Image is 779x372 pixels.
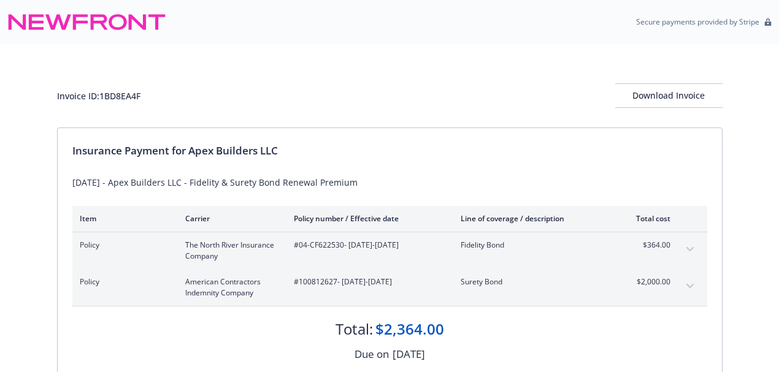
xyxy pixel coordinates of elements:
[461,276,605,287] span: Surety Bond
[80,213,166,224] div: Item
[72,143,707,159] div: Insurance Payment for Apex Builders LLC
[185,240,274,262] span: The North River Insurance Company
[615,83,723,108] button: Download Invoice
[624,213,670,224] div: Total cost
[57,89,140,102] div: Invoice ID: 1BD8EA4F
[294,240,441,251] span: #04-CF622530 - [DATE]-[DATE]
[680,276,700,296] button: expand content
[336,319,373,340] div: Total:
[624,276,670,287] span: $2,000.00
[80,276,166,287] span: Policy
[80,240,166,251] span: Policy
[461,213,605,224] div: Line of coverage / description
[680,240,700,259] button: expand content
[72,232,707,269] div: PolicyThe North River Insurance Company#04-CF622530- [DATE]-[DATE]Fidelity Bond$364.00expand content
[355,346,389,362] div: Due on
[185,276,274,298] span: American Contractors Indemnity Company
[294,213,441,224] div: Policy number / Effective date
[461,240,605,251] span: Fidelity Bond
[375,319,444,340] div: $2,364.00
[294,276,441,287] span: #100812627 - [DATE]-[DATE]
[185,213,274,224] div: Carrier
[615,84,723,107] div: Download Invoice
[624,240,670,251] span: $364.00
[393,346,425,362] div: [DATE]
[636,17,759,27] p: Secure payments provided by Stripe
[72,176,707,189] div: [DATE] - Apex Builders LLC - Fidelity & Surety Bond Renewal Premium
[72,269,707,306] div: PolicyAmerican Contractors Indemnity Company#100812627- [DATE]-[DATE]Surety Bond$2,000.00expand c...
